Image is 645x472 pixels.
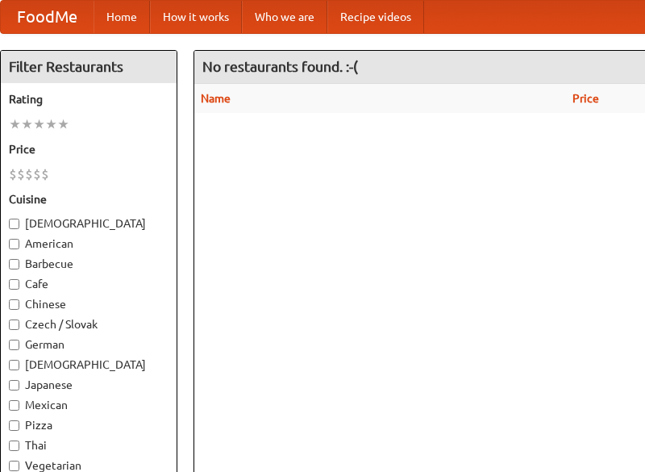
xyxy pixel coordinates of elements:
li: ★ [9,115,21,133]
label: German [9,336,169,353]
h5: Price [9,141,169,157]
label: Thai [9,437,169,453]
input: Mexican [9,400,19,411]
input: Czech / Slovak [9,320,19,330]
ng-pluralize: No restaurants found. :-( [202,59,358,74]
input: Cafe [9,279,19,290]
label: Cafe [9,276,169,292]
li: $ [25,165,33,183]
label: Pizza [9,417,169,433]
li: ★ [45,115,57,133]
input: Vegetarian [9,461,19,471]
li: ★ [33,115,45,133]
li: $ [17,165,25,183]
li: ★ [57,115,69,133]
input: Japanese [9,380,19,391]
input: American [9,239,19,249]
a: Home [94,1,150,33]
input: [DEMOGRAPHIC_DATA] [9,360,19,370]
a: Recipe videos [327,1,424,33]
input: Chinese [9,299,19,310]
input: Barbecue [9,259,19,269]
h5: Cuisine [9,191,169,207]
li: $ [9,165,17,183]
label: American [9,236,169,252]
li: $ [41,165,49,183]
a: Price [572,92,599,105]
label: [DEMOGRAPHIC_DATA] [9,357,169,373]
a: FoodMe [1,1,94,33]
li: ★ [21,115,33,133]
input: German [9,340,19,350]
a: How it works [150,1,242,33]
a: Name [201,92,231,105]
li: $ [33,165,41,183]
a: Who we are [242,1,327,33]
h4: Filter Restaurants [1,51,177,83]
h5: Rating [9,91,169,107]
label: [DEMOGRAPHIC_DATA] [9,215,169,232]
label: Czech / Slovak [9,316,169,332]
input: [DEMOGRAPHIC_DATA] [9,219,19,229]
label: Japanese [9,377,169,393]
input: Pizza [9,420,19,431]
input: Thai [9,441,19,451]
label: Mexican [9,397,169,413]
label: Barbecue [9,256,169,272]
label: Chinese [9,296,169,312]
